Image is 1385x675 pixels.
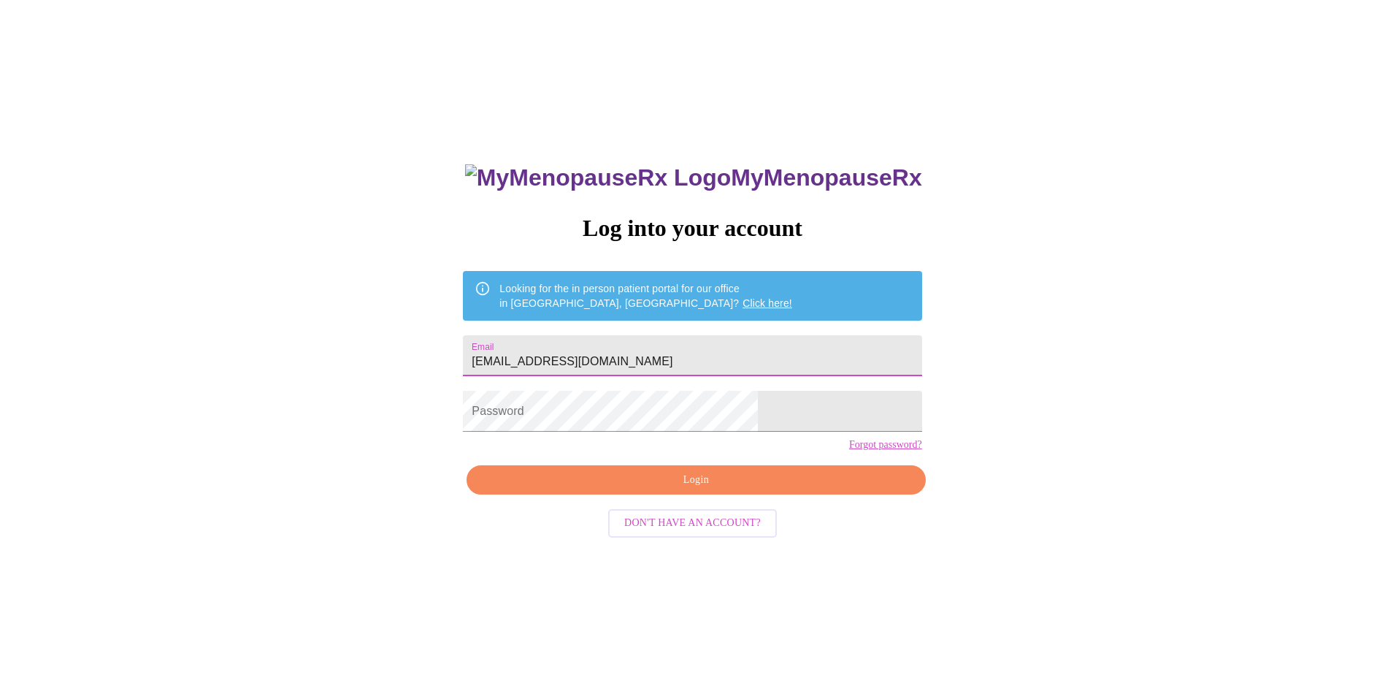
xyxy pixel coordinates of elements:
img: MyMenopauseRx Logo [465,164,731,191]
h3: Log into your account [463,215,921,242]
a: Forgot password? [849,439,922,451]
a: Don't have an account? [605,516,780,528]
span: Login [483,471,908,489]
a: Click here! [743,297,792,309]
span: Don't have an account? [624,514,761,533]
button: Don't have an account? [608,509,777,538]
div: Looking for the in person patient portal for our office in [GEOGRAPHIC_DATA], [GEOGRAPHIC_DATA]? [499,275,792,316]
h3: MyMenopauseRx [465,164,922,191]
button: Login [467,465,925,495]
